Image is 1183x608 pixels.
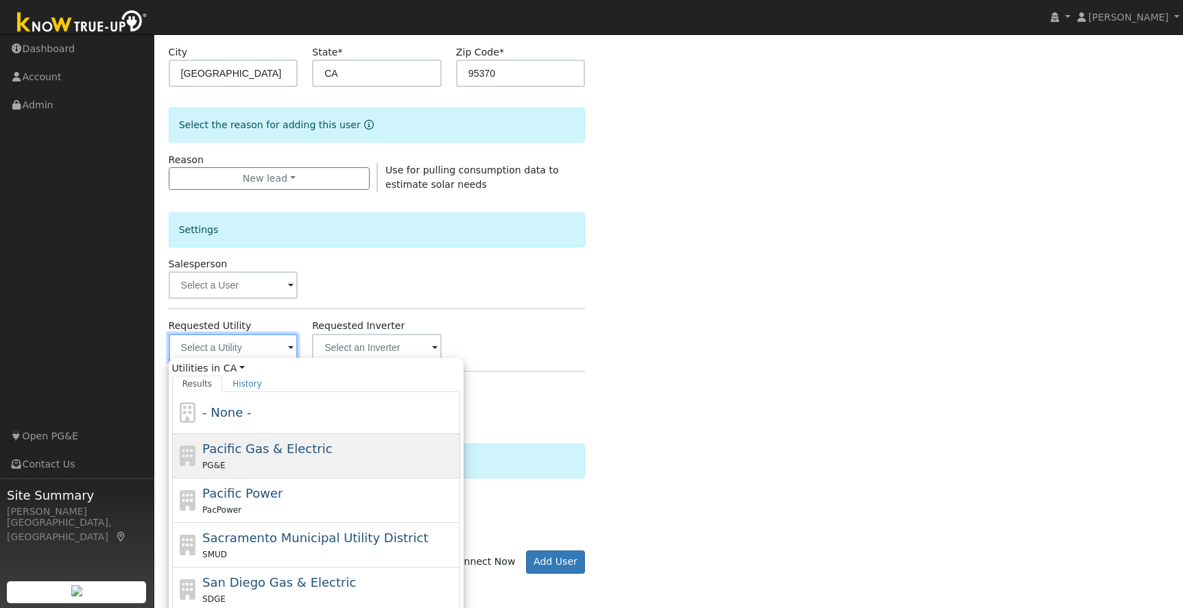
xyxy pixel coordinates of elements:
[7,515,147,544] div: [GEOGRAPHIC_DATA], [GEOGRAPHIC_DATA]
[222,376,272,392] a: History
[202,441,332,456] span: Pacific Gas & Electric
[169,319,252,333] label: Requested Utility
[169,271,298,299] input: Select a User
[499,47,504,58] span: Required
[115,531,128,542] a: Map
[202,461,225,470] span: PG&E
[1088,12,1169,23] span: [PERSON_NAME]
[312,45,342,60] label: State
[526,550,586,574] button: Add User
[169,167,370,191] button: New lead
[169,45,188,60] label: City
[202,405,251,419] span: - None -
[71,585,82,596] img: retrieve
[169,257,228,271] label: Salesperson
[224,361,245,376] a: CA
[172,376,223,392] a: Results
[169,153,204,167] label: Reason
[312,319,405,333] label: Requested Inverter
[172,361,460,376] span: Utilities in
[312,334,442,361] input: Select an Inverter
[202,550,227,559] span: SMUD
[202,486,283,500] span: Pacific Power
[456,45,504,60] label: Zip Code
[169,334,298,361] input: Select a Utility
[337,47,342,58] span: Required
[438,555,515,569] label: Connect Now
[169,108,586,143] div: Select the reason for adding this user
[202,594,226,604] span: SDGE
[169,212,586,247] div: Settings
[7,486,147,504] span: Site Summary
[10,8,154,38] img: Know True-Up
[7,504,147,519] div: [PERSON_NAME]
[361,119,374,130] a: Reason for new user
[202,531,428,545] span: Sacramento Municipal Utility District
[385,165,558,190] span: Use for pulling consumption data to estimate solar needs
[202,575,356,589] span: San Diego Gas & Electric
[202,505,241,515] span: PacPower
